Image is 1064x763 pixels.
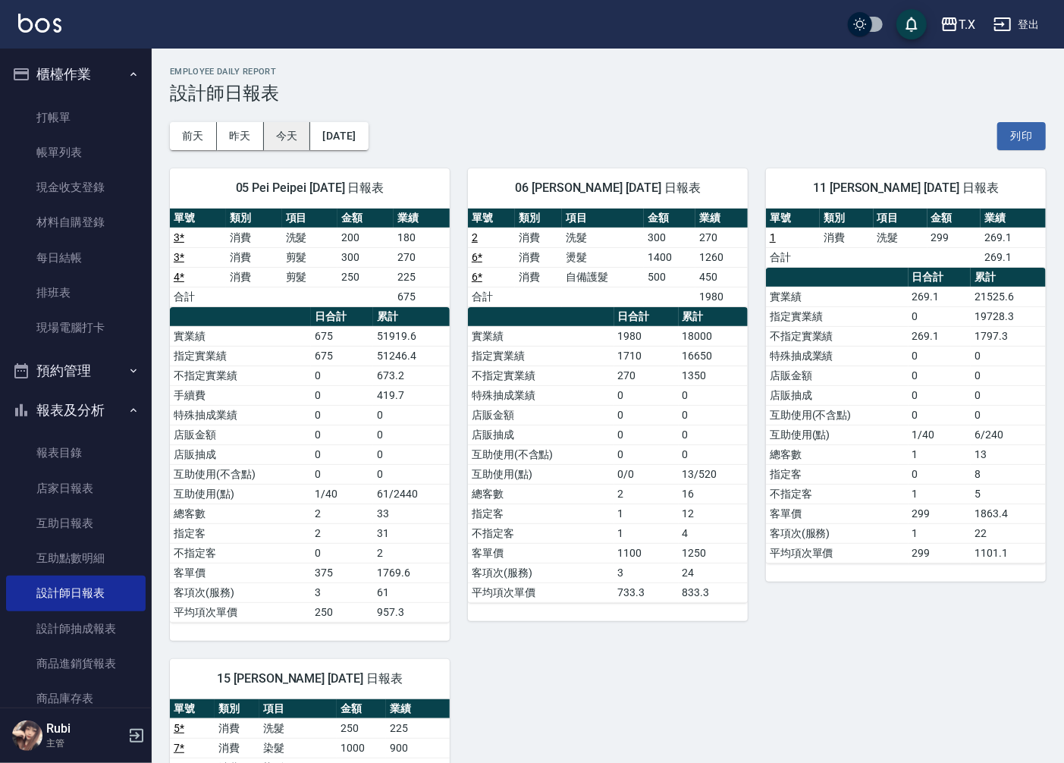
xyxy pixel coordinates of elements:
[614,326,679,346] td: 1980
[282,228,338,247] td: 洗髮
[679,563,748,582] td: 24
[468,523,614,543] td: 不指定客
[373,366,450,385] td: 673.2
[679,464,748,484] td: 13/520
[679,444,748,464] td: 0
[337,209,394,228] th: 金額
[766,484,909,504] td: 不指定客
[614,425,679,444] td: 0
[766,306,909,326] td: 指定實業績
[6,55,146,94] button: 櫃檯作業
[468,444,614,464] td: 互助使用(不含點)
[6,506,146,541] a: 互助日報表
[766,444,909,464] td: 總客數
[927,228,981,247] td: 299
[971,306,1045,326] td: 19728.3
[971,366,1045,385] td: 0
[311,543,373,563] td: 0
[468,425,614,444] td: 店販抽成
[6,351,146,391] button: 預約管理
[766,385,909,405] td: 店販抽成
[373,602,450,622] td: 957.3
[170,366,311,385] td: 不指定實業績
[971,385,1045,405] td: 0
[282,247,338,267] td: 剪髮
[981,247,1046,267] td: 269.1
[679,346,748,366] td: 16650
[311,425,373,444] td: 0
[394,287,450,306] td: 675
[311,307,373,327] th: 日合計
[679,326,748,346] td: 18000
[679,582,748,602] td: 833.3
[644,267,695,287] td: 500
[337,267,394,287] td: 250
[874,209,927,228] th: 項目
[909,287,971,306] td: 269.1
[170,83,1046,104] h3: 設計師日報表
[614,405,679,425] td: 0
[311,326,373,346] td: 675
[18,14,61,33] img: Logo
[896,9,927,39] button: save
[6,471,146,506] a: 店家日報表
[311,523,373,543] td: 2
[282,209,338,228] th: 項目
[170,346,311,366] td: 指定實業績
[959,15,975,34] div: T.X
[170,209,226,228] th: 單號
[6,205,146,240] a: 材料自購登錄
[909,385,971,405] td: 0
[6,310,146,345] a: 現場電腦打卡
[679,484,748,504] td: 16
[614,563,679,582] td: 3
[170,543,311,563] td: 不指定客
[6,576,146,611] a: 設計師日報表
[46,736,124,750] p: 主管
[971,425,1045,444] td: 6/240
[614,543,679,563] td: 1100
[515,209,562,228] th: 類別
[695,209,748,228] th: 業績
[515,228,562,247] td: 消費
[820,209,874,228] th: 類別
[679,504,748,523] td: 12
[311,366,373,385] td: 0
[679,385,748,405] td: 0
[644,228,695,247] td: 300
[259,738,337,758] td: 染髮
[981,228,1046,247] td: 269.1
[971,543,1045,563] td: 1101.1
[337,718,386,738] td: 250
[170,523,311,543] td: 指定客
[971,484,1045,504] td: 5
[468,484,614,504] td: 總客數
[468,366,614,385] td: 不指定實業績
[971,268,1045,287] th: 累計
[679,523,748,543] td: 4
[934,9,981,40] button: T.X
[6,391,146,430] button: 報表及分析
[6,681,146,716] a: 商品庫存表
[373,464,450,484] td: 0
[311,563,373,582] td: 375
[909,444,971,464] td: 1
[909,484,971,504] td: 1
[386,699,450,719] th: 業績
[386,718,450,738] td: 225
[766,543,909,563] td: 平均項次單價
[679,307,748,327] th: 累計
[188,181,432,196] span: 05 Pei Peipei [DATE] 日報表
[468,385,614,405] td: 特殊抽成業績
[394,267,450,287] td: 225
[226,267,282,287] td: 消費
[927,209,981,228] th: 金額
[766,287,909,306] td: 實業績
[766,425,909,444] td: 互助使用(點)
[373,425,450,444] td: 0
[337,228,394,247] td: 200
[311,484,373,504] td: 1/40
[766,247,820,267] td: 合計
[909,366,971,385] td: 0
[311,444,373,464] td: 0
